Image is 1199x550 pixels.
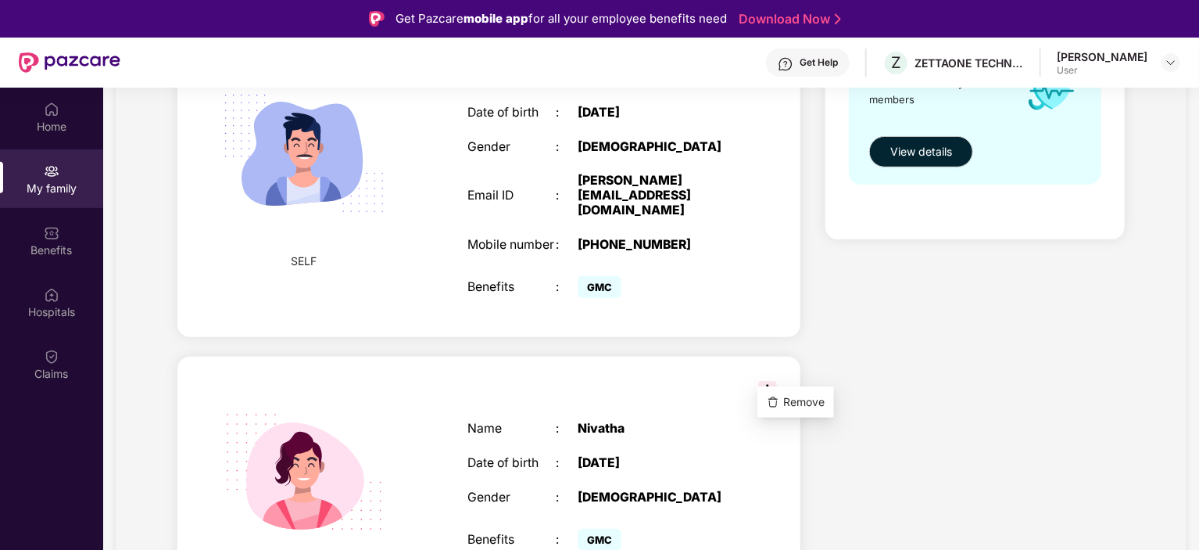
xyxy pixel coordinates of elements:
span: SELF [292,253,317,270]
span: View details [890,143,952,160]
img: svg+xml;base64,PHN2ZyB3aWR0aD0iMjAiIGhlaWdodD0iMjAiIHZpZXdCb3g9IjAgMCAyMCAyMCIgZmlsbD0ibm9uZSIgeG... [44,164,59,179]
div: [DEMOGRAPHIC_DATA] [578,140,732,155]
div: : [556,140,578,155]
div: Mobile number [467,238,556,253]
div: Name [467,422,556,437]
div: : [556,189,578,203]
div: Date of birth [467,106,556,120]
div: [DATE] [578,456,732,471]
img: svg+xml;base64,PHN2ZyBpZD0iQmVuZWZpdHMiIHhtbG5zPSJodHRwOi8vd3d3LnczLm9yZy8yMDAwL3N2ZyIgd2lkdGg9Ij... [44,225,59,241]
img: svg+xml;base64,PHN2ZyBpZD0iRHJvcGRvd24tMzJ4MzIiIHhtbG5zPSJodHRwOi8vd3d3LnczLm9yZy8yMDAwL3N2ZyIgd2... [1165,56,1177,69]
strong: mobile app [463,11,528,26]
img: svg+xml;base64,PHN2ZyB4bWxucz0iaHR0cDovL3d3dy53My5vcmcvMjAwMC9zdmciIHdpZHRoPSIyMjQiIGhlaWdodD0iMT... [205,54,403,253]
img: svg+xml;base64,PHN2ZyBpZD0iSG9zcGl0YWxzIiB4bWxucz0iaHR0cDovL3d3dy53My5vcmcvMjAwMC9zdmciIHdpZHRoPS... [44,287,59,303]
img: Logo [369,11,385,27]
img: Stroke [835,11,841,27]
span: Remove [783,394,825,411]
span: GMC [578,276,621,298]
div: : [556,533,578,548]
button: View details [869,136,973,167]
div: [DEMOGRAPHIC_DATA] [578,491,732,505]
div: Email ID [467,189,556,203]
div: Date of birth [467,456,556,471]
img: svg+xml;base64,PHN2ZyBpZD0iSG9tZSIgeG1sbnM9Imh0dHA6Ly93d3cudzMub3JnLzIwMDAvc3ZnIiB3aWR0aD0iMjAiIG... [44,102,59,117]
div: : [556,280,578,295]
a: Download Now [739,11,836,27]
div: Nivatha [578,422,732,437]
div: User [1057,64,1147,77]
span: Enabled for 3 family members [869,75,994,107]
div: Get Help [800,56,838,69]
div: : [556,422,578,437]
img: svg+xml;base64,PHN2ZyBpZD0iSGVscC0zMngzMiIgeG1sbnM9Imh0dHA6Ly93d3cudzMub3JnLzIwMDAvc3ZnIiB3aWR0aD... [778,56,793,72]
div: Benefits [467,533,556,548]
img: svg+xml;base64,PHN2ZyB3aWR0aD0iMzIiIGhlaWdodD0iMzIiIHZpZXdCb3g9IjAgMCAzMiAzMiIgZmlsbD0ibm9uZSIgeG... [758,381,777,400]
img: svg+xml;base64,PHN2ZyBpZD0iQ2xhaW0iIHhtbG5zPSJodHRwOi8vd3d3LnczLm9yZy8yMDAwL3N2ZyIgd2lkdGg9IjIwIi... [44,349,59,365]
div: : [556,456,578,471]
img: svg+xml;base64,PHN2ZyBpZD0iRGVsZXRlLTMyeDMyIiB4bWxucz0iaHR0cDovL3d3dy53My5vcmcvMjAwMC9zdmciIHdpZH... [767,396,779,408]
div: Get Pazcare for all your employee benefits need [395,9,727,28]
div: [PERSON_NAME] [1057,49,1147,64]
div: Gender [467,491,556,505]
span: Z [891,53,901,72]
div: : [556,238,578,253]
div: : [556,491,578,505]
div: [PERSON_NAME][EMAIL_ADDRESS][DOMAIN_NAME] [578,174,732,217]
div: ZETTAONE TECHNOLOGIES INDIA PRIVATE LIMITED [914,56,1024,70]
div: [DATE] [578,106,732,120]
img: New Pazcare Logo [19,52,120,73]
div: Benefits [467,280,556,295]
div: : [556,106,578,120]
div: [PHONE_NUMBER] [578,238,732,253]
div: Gender [467,140,556,155]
